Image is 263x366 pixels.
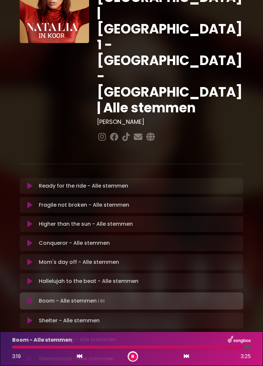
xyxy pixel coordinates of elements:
p: Mom's day off - Alle stemmen [39,258,119,266]
span: 3:25 [241,353,251,360]
span: 3:19 [12,353,21,360]
h3: [PERSON_NAME] [97,118,243,126]
img: songbox-logo-white.png [228,336,251,344]
p: Shelter - Alle stemmen [39,317,100,325]
p: Boom - Alle stemmen [39,296,106,306]
p: Boom - Alle stemmen [12,336,72,344]
p: Ready for the ride - Alle stemmen [39,182,128,190]
p: Higher than the sun - Alle stemmen [39,220,133,228]
p: Conqueror - Alle stemmen [39,239,110,247]
img: waveform4.gif [97,296,106,306]
p: Hallelujah to the beat - Alle stemmen [39,277,138,285]
p: Fragile not broken - Alle stemmen [39,201,129,209]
